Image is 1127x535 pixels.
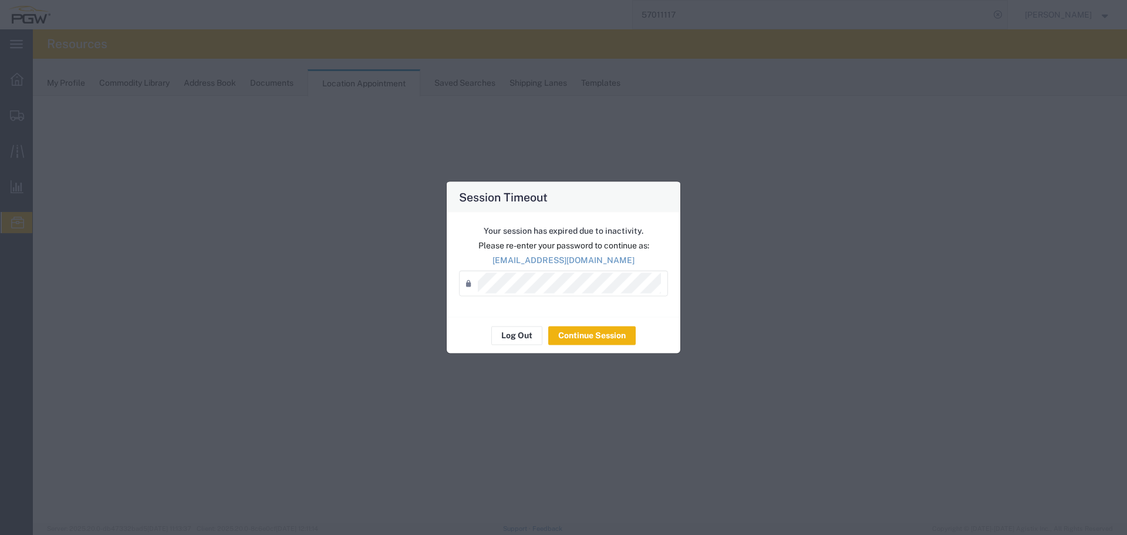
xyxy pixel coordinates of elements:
[548,326,636,345] button: Continue Session
[459,224,668,237] p: Your session has expired due to inactivity.
[459,188,548,205] h4: Session Timeout
[491,326,542,345] button: Log Out
[459,254,668,266] p: [EMAIL_ADDRESS][DOMAIN_NAME]
[459,239,668,251] p: Please re-enter your password to continue as:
